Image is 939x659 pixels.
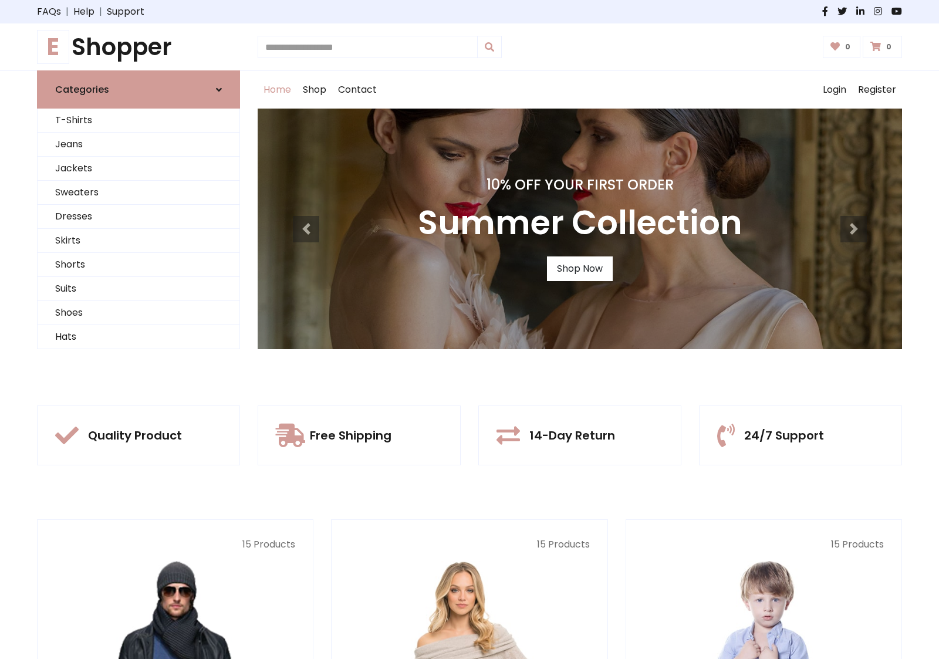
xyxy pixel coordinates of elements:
p: 15 Products [55,538,295,552]
a: Contact [332,71,383,109]
a: Sweaters [38,181,239,205]
a: Dresses [38,205,239,229]
a: Shop [297,71,332,109]
h1: Shopper [37,33,240,61]
h5: Free Shipping [310,428,391,442]
a: EShopper [37,33,240,61]
a: Shoes [38,301,239,325]
a: Login [817,71,852,109]
span: 0 [883,42,894,52]
a: Jeans [38,133,239,157]
a: 0 [863,36,902,58]
a: Jackets [38,157,239,181]
a: Shop Now [547,256,613,281]
span: 0 [842,42,853,52]
h4: 10% Off Your First Order [418,177,742,194]
a: Shorts [38,253,239,277]
span: E [37,30,69,64]
h5: Quality Product [88,428,182,442]
h5: 14-Day Return [529,428,615,442]
h6: Categories [55,84,109,95]
a: T-Shirts [38,109,239,133]
span: | [94,5,107,19]
a: Support [107,5,144,19]
p: 15 Products [349,538,589,552]
p: 15 Products [644,538,884,552]
h5: 24/7 Support [744,428,824,442]
a: FAQs [37,5,61,19]
a: 0 [823,36,861,58]
a: Hats [38,325,239,349]
a: Help [73,5,94,19]
a: Skirts [38,229,239,253]
a: Categories [37,70,240,109]
a: Home [258,71,297,109]
h3: Summer Collection [418,203,742,242]
a: Register [852,71,902,109]
span: | [61,5,73,19]
a: Suits [38,277,239,301]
